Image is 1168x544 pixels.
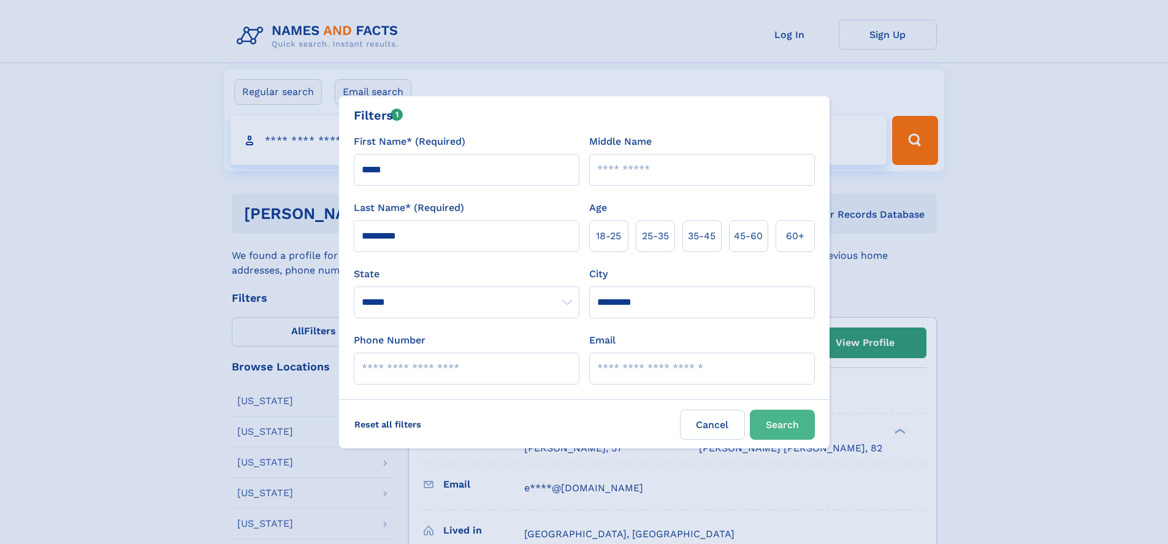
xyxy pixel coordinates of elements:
label: Phone Number [354,333,426,348]
span: 25‑35 [642,229,669,243]
label: City [589,267,608,282]
label: Reset all filters [346,410,429,439]
label: State [354,267,579,282]
label: Age [589,201,607,215]
label: Last Name* (Required) [354,201,464,215]
button: Search [750,410,815,440]
div: Filters [354,106,403,125]
span: 18‑25 [596,229,621,243]
span: 45‑60 [734,229,763,243]
span: 60+ [786,229,804,243]
label: Email [589,333,616,348]
label: Middle Name [589,134,652,149]
label: First Name* (Required) [354,134,465,149]
label: Cancel [680,410,745,440]
span: 35‑45 [688,229,716,243]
